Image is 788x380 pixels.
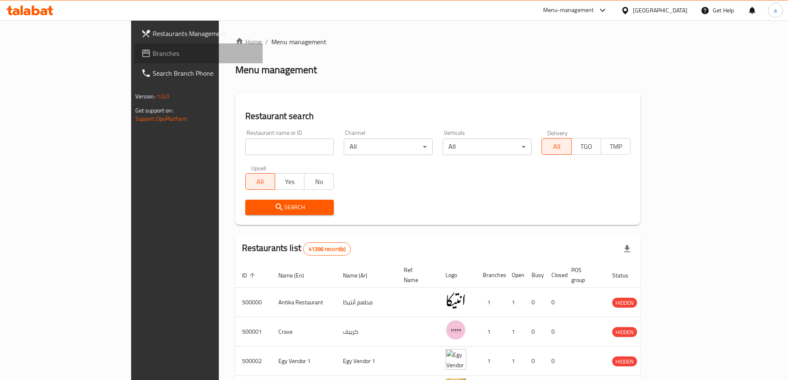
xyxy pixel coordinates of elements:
[445,349,466,370] img: Egy Vendor 1
[612,327,637,337] div: HIDDEN
[271,37,326,47] span: Menu management
[612,356,637,366] div: HIDDEN
[245,110,631,122] h2: Restaurant search
[476,317,505,347] td: 1
[476,263,505,288] th: Branches
[343,270,378,280] span: Name (Ar)
[245,139,334,155] input: Search for restaurant name or ID..
[525,317,545,347] td: 0
[252,202,328,213] span: Search
[545,288,565,317] td: 0
[505,263,525,288] th: Open
[541,138,571,155] button: All
[304,173,334,190] button: No
[272,347,336,376] td: Egy Vendor 1
[157,91,170,102] span: 1.0.0
[612,357,637,366] span: HIDDEN
[545,141,568,153] span: All
[135,113,188,124] a: Support.OpsPlatform
[134,63,263,83] a: Search Branch Phone
[476,288,505,317] td: 1
[505,317,525,347] td: 1
[275,173,304,190] button: Yes
[445,320,466,340] img: Crave
[135,91,156,102] span: Version:
[242,270,258,280] span: ID
[134,24,263,43] a: Restaurants Management
[571,138,601,155] button: TGO
[235,37,641,47] nav: breadcrumb
[612,298,637,308] span: HIDDEN
[505,347,525,376] td: 1
[601,138,630,155] button: TMP
[404,265,429,285] span: Ref. Name
[245,173,275,190] button: All
[304,245,350,253] span: 41386 record(s)
[505,288,525,317] td: 1
[336,317,397,347] td: كرييف
[153,29,256,38] span: Restaurants Management
[336,288,397,317] td: مطعم أنتيكا
[525,288,545,317] td: 0
[336,347,397,376] td: Egy Vendor 1
[545,317,565,347] td: 0
[547,130,568,136] label: Delivery
[272,288,336,317] td: Antika Restaurant
[134,43,263,63] a: Branches
[242,242,351,256] h2: Restaurants list
[445,290,466,311] img: Antika Restaurant
[575,141,598,153] span: TGO
[272,317,336,347] td: Crave
[265,37,268,47] li: /
[135,105,173,116] span: Get support on:
[543,5,594,15] div: Menu-management
[308,176,331,188] span: No
[235,63,317,76] h2: Menu management
[251,165,266,171] label: Upsell
[303,242,351,256] div: Total records count
[612,270,639,280] span: Status
[571,265,596,285] span: POS group
[344,139,433,155] div: All
[278,176,301,188] span: Yes
[525,347,545,376] td: 0
[278,270,315,280] span: Name (En)
[153,68,256,78] span: Search Branch Phone
[633,6,687,15] div: [GEOGRAPHIC_DATA]
[249,176,272,188] span: All
[545,263,565,288] th: Closed
[617,239,637,259] div: Export file
[774,6,777,15] span: a
[245,200,334,215] button: Search
[439,263,476,288] th: Logo
[476,347,505,376] td: 1
[612,327,637,337] span: HIDDEN
[153,48,256,58] span: Branches
[525,263,545,288] th: Busy
[545,347,565,376] td: 0
[443,139,532,155] div: All
[604,141,627,153] span: TMP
